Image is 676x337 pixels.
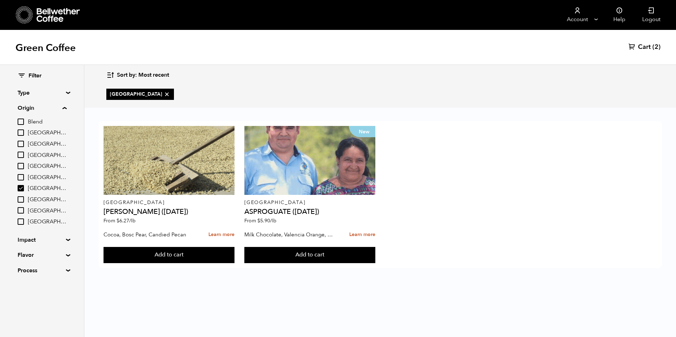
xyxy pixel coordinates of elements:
p: [GEOGRAPHIC_DATA] [104,200,234,205]
summary: Origin [18,104,67,112]
img: tab_domain_overview_orange.svg [19,41,25,46]
a: Learn more [349,227,375,242]
span: [GEOGRAPHIC_DATA] [28,152,67,159]
div: Domain: [DOMAIN_NAME] [18,18,77,24]
p: Milk Chocolate, Valencia Orange, Agave [244,229,333,240]
summary: Flavor [18,251,66,259]
span: [GEOGRAPHIC_DATA] [28,207,67,215]
span: (2) [652,43,661,51]
p: [GEOGRAPHIC_DATA] [244,200,375,205]
span: [GEOGRAPHIC_DATA] [28,140,67,148]
input: [GEOGRAPHIC_DATA] [18,207,24,214]
summary: Type [18,89,66,97]
h4: [PERSON_NAME] ([DATE]) [104,208,234,215]
img: logo_orange.svg [11,11,17,17]
span: $ [117,217,119,224]
button: Sort by: Most recent [106,67,169,83]
input: [GEOGRAPHIC_DATA] [18,163,24,169]
input: [GEOGRAPHIC_DATA] [18,129,24,136]
p: New [349,126,375,137]
span: [GEOGRAPHIC_DATA] [110,91,170,98]
span: Filter [29,72,42,80]
summary: Impact [18,236,66,244]
span: [GEOGRAPHIC_DATA] [28,185,67,192]
span: [GEOGRAPHIC_DATA] [28,129,67,137]
input: Blend [18,119,24,125]
div: Keywords by Traffic [78,42,119,46]
img: tab_keywords_by_traffic_grey.svg [70,41,76,46]
button: Add to cart [244,247,375,263]
span: Blend [28,118,67,126]
span: From [104,217,136,224]
span: From [244,217,276,224]
div: v 4.0.25 [20,11,35,17]
summary: Process [18,266,66,275]
span: /lb [270,217,276,224]
h4: ASPROGUATE ([DATE]) [244,208,375,215]
a: Cart (2) [628,43,661,51]
span: $ [257,217,260,224]
input: [GEOGRAPHIC_DATA] [18,185,24,191]
p: Cocoa, Bosc Pear, Candied Pecan [104,229,192,240]
a: Learn more [208,227,234,242]
img: website_grey.svg [11,18,17,24]
input: [GEOGRAPHIC_DATA] [18,141,24,147]
span: /lb [129,217,136,224]
input: [GEOGRAPHIC_DATA] [18,218,24,225]
span: [GEOGRAPHIC_DATA] [28,174,67,182]
div: Domain Overview [27,42,63,46]
input: [GEOGRAPHIC_DATA] [18,174,24,180]
span: Cart [638,43,651,51]
span: Sort by: Most recent [117,71,169,79]
input: [GEOGRAPHIC_DATA] [18,152,24,158]
h1: Green Coffee [15,42,76,54]
span: [GEOGRAPHIC_DATA] [28,218,67,226]
button: Add to cart [104,247,234,263]
input: [GEOGRAPHIC_DATA] [18,196,24,203]
bdi: 6.27 [117,217,136,224]
span: [GEOGRAPHIC_DATA] [28,196,67,204]
a: New [244,126,375,195]
bdi: 5.90 [257,217,276,224]
span: [GEOGRAPHIC_DATA] [28,163,67,170]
